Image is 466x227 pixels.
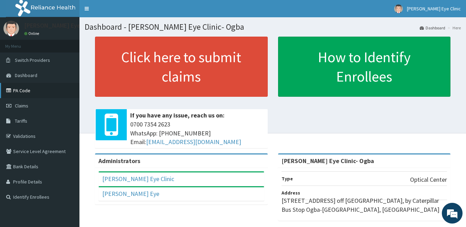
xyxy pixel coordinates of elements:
img: User Image [3,21,19,36]
span: Claims [15,103,28,109]
a: Dashboard [420,25,445,31]
a: Online [24,31,41,36]
img: d_794563401_company_1708531726252_794563401 [13,35,28,52]
span: [PERSON_NAME] Eye Clinic [407,6,461,12]
a: [PERSON_NAME] Eye [102,190,159,198]
textarea: Type your message and hit 'Enter' [3,152,132,177]
b: Administrators [98,157,140,165]
li: Here [446,25,461,31]
p: Optical Center [410,175,447,184]
a: [EMAIL_ADDRESS][DOMAIN_NAME] [146,138,241,146]
span: Dashboard [15,72,37,78]
a: [PERSON_NAME] Eye Clinic [102,175,174,183]
span: 0700 7354 2623 WhatsApp: [PHONE_NUMBER] Email: [130,120,264,146]
span: Tariffs [15,118,27,124]
span: Switch Providers [15,57,50,63]
p: [PERSON_NAME] Eye Clinic [24,22,96,29]
a: Click here to submit claims [95,37,268,97]
div: Chat with us now [36,39,116,48]
strong: [PERSON_NAME] Eye Clinic- Ogba [282,157,374,165]
img: User Image [394,4,403,13]
b: If you have any issue, reach us on: [130,111,225,119]
p: [STREET_ADDRESS] off [GEOGRAPHIC_DATA], by Caterpillar Bus Stop Ogba-[GEOGRAPHIC_DATA], [GEOGRAPH... [282,196,447,214]
h1: Dashboard - [PERSON_NAME] Eye Clinic- Ogba [85,22,461,31]
div: Minimize live chat window [113,3,130,20]
span: We're online! [40,69,95,139]
b: Type [282,176,293,182]
b: Address [282,190,300,196]
a: How to Identify Enrollees [278,37,451,97]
